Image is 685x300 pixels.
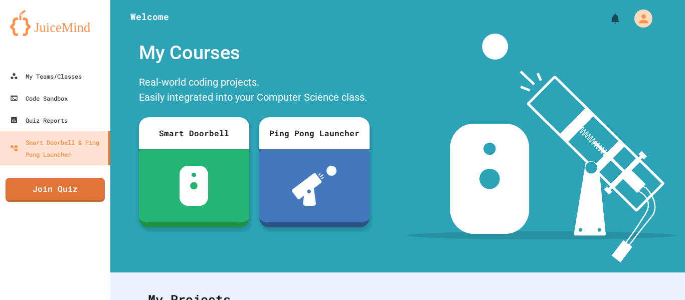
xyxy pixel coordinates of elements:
[407,34,675,262] img: banner-image-my-projects.png
[10,114,68,126] div: Quiz Reports
[259,117,370,149] div: Ping Pong Launcher
[624,7,655,30] div: My Account
[134,72,375,110] div: Real-world coding projects. Easily integrated into your Computer Science class.
[10,70,82,82] div: My Teams/Classes
[10,10,100,36] img: logo-orange.svg
[10,92,68,104] div: Code Sandbox
[180,166,208,206] img: sdb-white.svg
[10,136,104,160] div: Smart Doorbell & Ping Pong Launcher
[134,34,375,72] div: My Courses
[139,117,249,149] div: Smart Doorbell
[292,166,336,206] img: ppl-with-ball.png
[6,178,105,202] a: Join Quiz
[591,10,624,27] div: My Notifications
